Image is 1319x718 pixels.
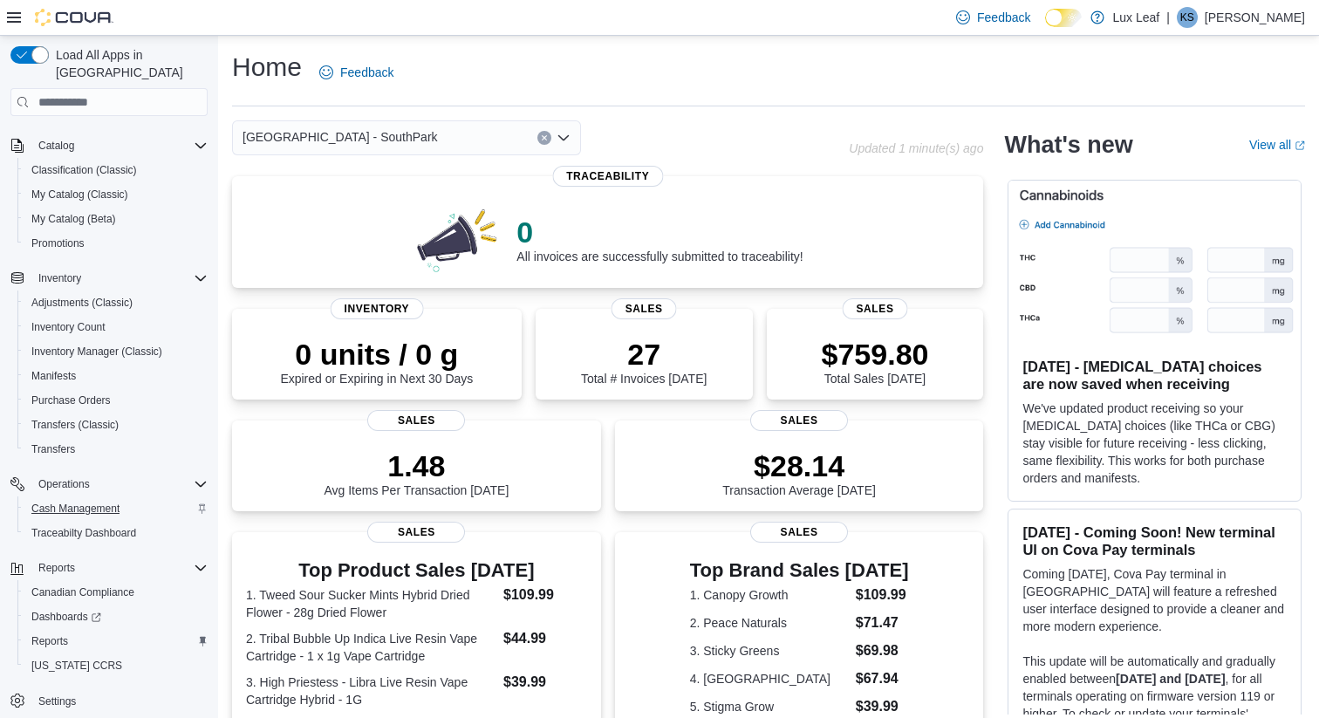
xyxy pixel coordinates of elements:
[243,127,438,147] span: [GEOGRAPHIC_DATA] - SouthPark
[856,640,909,661] dd: $69.98
[24,414,126,435] a: Transfers (Classic)
[31,502,120,516] span: Cash Management
[690,642,849,660] dt: 3. Sticky Greens
[552,166,663,187] span: Traceability
[3,266,215,291] button: Inventory
[24,655,129,676] a: [US_STATE] CCRS
[503,672,587,693] dd: $39.99
[503,628,587,649] dd: $44.99
[856,668,909,689] dd: $67.94
[31,268,88,289] button: Inventory
[31,659,122,673] span: [US_STATE] CCRS
[38,694,76,708] span: Settings
[280,337,473,386] div: Expired or Expiring in Next 30 Days
[24,317,113,338] a: Inventory Count
[750,522,848,543] span: Sales
[31,236,85,250] span: Promotions
[849,141,983,155] p: Updated 1 minute(s) ago
[24,523,208,544] span: Traceabilty Dashboard
[24,414,208,435] span: Transfers (Classic)
[38,139,74,153] span: Catalog
[246,674,496,708] dt: 3. High Priestess - Libra Live Resin Vape Cartridge Hybrid - 1G
[31,474,97,495] button: Operations
[31,369,76,383] span: Manifests
[690,586,849,604] dt: 1. Canopy Growth
[24,366,208,386] span: Manifests
[413,204,503,274] img: 0
[24,498,208,519] span: Cash Management
[17,364,215,388] button: Manifests
[1113,7,1160,28] p: Lux Leaf
[843,298,908,319] span: Sales
[1022,565,1287,635] p: Coming [DATE], Cova Pay terminal in [GEOGRAPHIC_DATA] will feature a refreshed user interface des...
[246,586,496,621] dt: 1. Tweed Sour Sucker Mints Hybrid Dried Flower - 28g Dried Flower
[31,268,208,289] span: Inventory
[516,215,803,263] div: All invoices are successfully submitted to traceability!
[35,9,113,26] img: Cova
[24,631,208,652] span: Reports
[31,691,83,712] a: Settings
[24,317,208,338] span: Inventory Count
[822,337,929,372] p: $759.80
[24,292,208,313] span: Adjustments (Classic)
[557,131,571,145] button: Open list of options
[17,580,215,605] button: Canadian Compliance
[24,292,140,313] a: Adjustments (Classic)
[516,215,803,250] p: 0
[3,472,215,496] button: Operations
[24,439,82,460] a: Transfers
[17,413,215,437] button: Transfers (Classic)
[24,606,208,627] span: Dashboards
[31,557,208,578] span: Reports
[750,410,848,431] span: Sales
[31,212,116,226] span: My Catalog (Beta)
[312,55,400,90] a: Feedback
[24,631,75,652] a: Reports
[31,393,111,407] span: Purchase Orders
[24,390,208,411] span: Purchase Orders
[722,448,876,483] p: $28.14
[1004,131,1132,159] h2: What's new
[1116,672,1225,686] strong: [DATE] and [DATE]
[24,498,126,519] a: Cash Management
[24,184,208,205] span: My Catalog (Classic)
[31,557,82,578] button: Reports
[31,135,208,156] span: Catalog
[24,341,208,362] span: Inventory Manager (Classic)
[17,629,215,653] button: Reports
[17,388,215,413] button: Purchase Orders
[31,320,106,334] span: Inventory Count
[1295,140,1305,151] svg: External link
[722,448,876,497] div: Transaction Average [DATE]
[24,390,118,411] a: Purchase Orders
[31,418,119,432] span: Transfers (Classic)
[31,585,134,599] span: Canadian Compliance
[581,337,707,386] div: Total # Invoices [DATE]
[31,474,208,495] span: Operations
[324,448,509,483] p: 1.48
[856,585,909,605] dd: $109.99
[1180,7,1194,28] span: KS
[17,605,215,629] a: Dashboards
[856,612,909,633] dd: $71.47
[1022,523,1287,558] h3: [DATE] - Coming Soon! New terminal UI on Cova Pay terminals
[503,585,587,605] dd: $109.99
[24,655,208,676] span: Washington CCRS
[24,160,144,181] a: Classification (Classic)
[1249,138,1305,152] a: View allExternal link
[31,345,162,359] span: Inventory Manager (Classic)
[1166,7,1170,28] p: |
[24,209,123,229] a: My Catalog (Beta)
[17,315,215,339] button: Inventory Count
[331,298,424,319] span: Inventory
[690,698,849,715] dt: 5. Stigma Grow
[246,630,496,665] dt: 2. Tribal Bubble Up Indica Live Resin Vape Cartridge - 1 x 1g Vape Cartridge
[38,271,81,285] span: Inventory
[17,339,215,364] button: Inventory Manager (Classic)
[38,477,90,491] span: Operations
[340,64,393,81] span: Feedback
[3,688,215,714] button: Settings
[367,522,465,543] span: Sales
[24,209,208,229] span: My Catalog (Beta)
[690,560,909,581] h3: Top Brand Sales [DATE]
